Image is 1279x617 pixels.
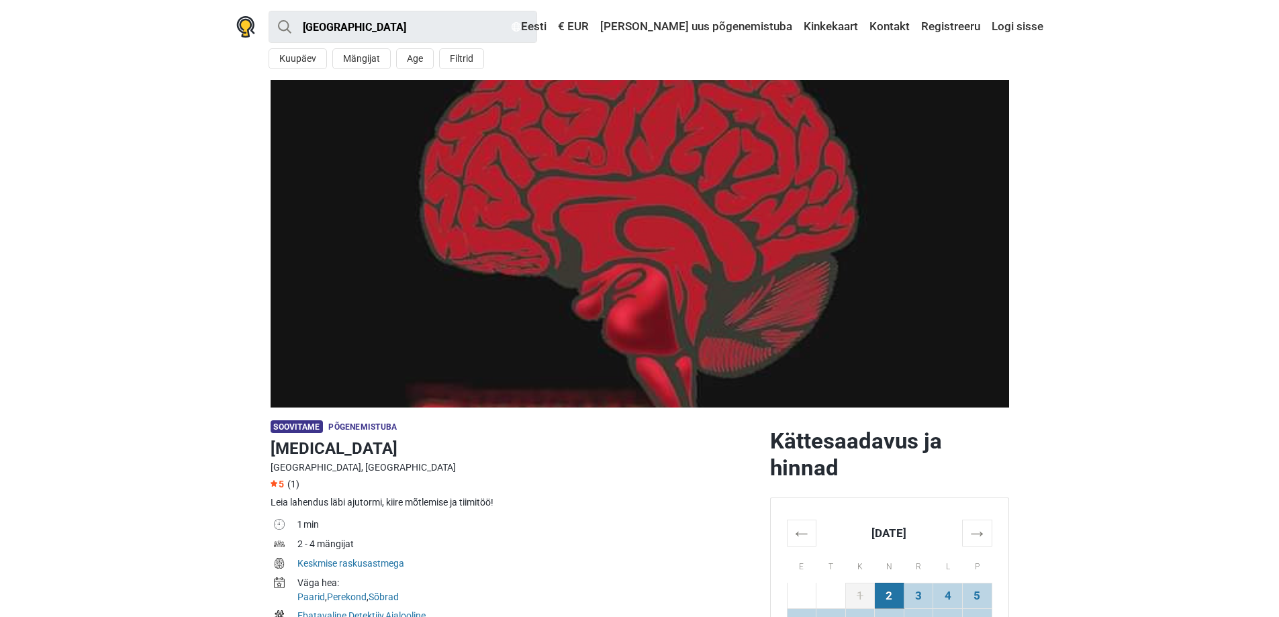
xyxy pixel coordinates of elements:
[271,461,759,475] div: [GEOGRAPHIC_DATA], [GEOGRAPHIC_DATA]
[396,48,434,69] button: Age
[327,591,367,602] a: Perekond
[271,436,759,461] h1: [MEDICAL_DATA]
[271,480,277,487] img: Star
[933,546,963,583] th: L
[962,546,992,583] th: P
[297,516,759,536] td: 1 min
[269,11,537,43] input: proovi “Tallinn”
[787,546,816,583] th: E
[512,22,521,32] img: Eesti
[816,520,963,546] th: [DATE]
[439,48,484,69] button: Filtrid
[555,15,592,39] a: € EUR
[933,583,963,608] td: 4
[875,546,904,583] th: N
[297,558,404,569] a: Keskmise raskusastmega
[271,420,324,433] span: Soovitame
[297,536,759,555] td: 2 - 4 mängijat
[875,583,904,608] td: 2
[328,422,397,432] span: Põgenemistuba
[269,48,327,69] button: Kuupäev
[904,583,933,608] td: 3
[369,591,399,602] a: Sõbrad
[918,15,984,39] a: Registreeru
[297,576,759,590] div: Väga hea:
[800,15,861,39] a: Kinkekaart
[271,80,1009,408] img: Paranoia photo 1
[332,48,391,69] button: Mängijat
[271,495,759,510] div: Leia lahendus läbi ajutormi, kiire mõtlemise ja tiimitöö!
[297,575,759,608] td: , ,
[508,15,550,39] a: Eesti
[988,15,1043,39] a: Logi sisse
[962,520,992,546] th: →
[287,479,299,489] span: (1)
[962,583,992,608] td: 5
[271,479,284,489] span: 5
[845,583,875,608] td: 1
[597,15,796,39] a: [PERSON_NAME] uus põgenemistuba
[866,15,913,39] a: Kontakt
[904,546,933,583] th: R
[845,546,875,583] th: K
[770,428,1009,481] h2: Kättesaadavus ja hinnad
[297,591,325,602] a: Paarid
[816,546,846,583] th: T
[236,16,255,38] img: Nowescape logo
[787,520,816,546] th: ←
